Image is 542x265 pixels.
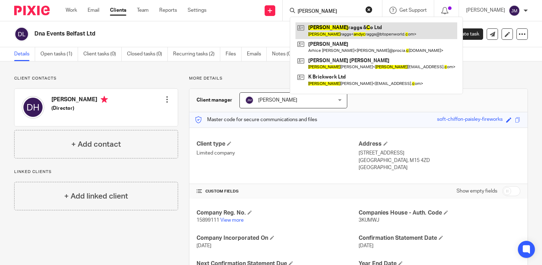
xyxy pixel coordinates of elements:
img: svg%3E [509,5,520,16]
p: [STREET_ADDRESS] [359,150,520,157]
h4: Confirmation Statement Date [359,234,520,242]
input: Search [297,9,361,15]
a: Details [14,47,35,61]
span: 3KUMWJ [359,218,379,223]
a: Emails [247,47,267,61]
p: Limited company [197,150,358,157]
h4: Company Incorporated On [197,234,358,242]
span: [DATE] [197,243,211,248]
img: svg%3E [245,96,254,104]
button: Clear [365,6,372,13]
a: Recurring tasks (2) [173,47,220,61]
a: Work [66,7,77,14]
h4: CUSTOM FIELDS [197,189,358,194]
h4: [PERSON_NAME] [51,96,108,105]
div: soft-chiffon-paisley-fireworks [437,116,503,124]
a: Files [226,47,242,61]
a: Closed tasks (0) [127,47,168,61]
h4: Address [359,140,520,148]
a: Client tasks (0) [83,47,122,61]
h4: Companies House - Auth. Code [359,209,520,217]
a: Email [88,7,99,14]
h4: Company Reg. No. [197,209,358,217]
p: Master code for secure communications and files [195,116,317,123]
a: Open tasks (1) [40,47,78,61]
img: svg%3E [22,96,44,119]
i: Primary [101,96,108,103]
p: Client contacts [14,76,178,81]
label: Show empty fields [457,188,497,195]
h4: Client type [197,140,358,148]
p: [GEOGRAPHIC_DATA] [359,164,520,171]
h5: (Director) [51,105,108,112]
h4: + Add contact [71,139,121,150]
h4: + Add linked client [64,191,128,202]
h2: Dna Events Belfast Ltd [34,30,352,38]
h3: Client manager [197,97,232,104]
p: [GEOGRAPHIC_DATA], M15 4ZD [359,157,520,164]
a: Notes (0) [272,47,298,61]
p: Linked clients [14,169,178,175]
img: Pixie [14,6,50,15]
p: [PERSON_NAME] [466,7,505,14]
a: View more [220,218,244,223]
span: 15899111 [197,218,219,223]
img: svg%3E [14,27,29,42]
p: More details [189,76,528,81]
span: [DATE] [359,243,374,248]
a: Reports [159,7,177,14]
span: Get Support [399,8,427,13]
a: Team [137,7,149,14]
span: [PERSON_NAME] [258,98,297,103]
a: Settings [188,7,206,14]
a: Clients [110,7,126,14]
